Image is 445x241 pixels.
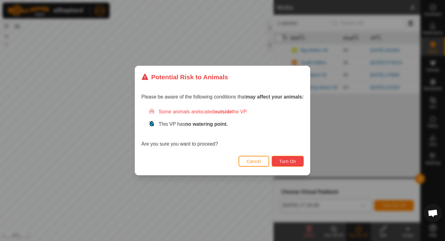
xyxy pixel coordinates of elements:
[214,109,232,114] strong: outside
[141,72,228,82] div: Potential Risk to Animals
[279,159,296,164] span: Turn On
[424,204,442,222] div: Open chat
[149,108,304,116] div: Some animals are
[239,156,269,167] button: Cancel
[198,109,248,114] span: located the VP.
[246,94,304,99] strong: may affect your animals:
[272,156,304,167] button: Turn On
[185,121,228,127] strong: no watering point.
[159,121,228,127] span: This VP has
[247,159,261,164] span: Cancel
[141,94,304,99] span: Please be aware of the following conditions that
[141,108,304,148] div: Are you sure you want to proceed?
